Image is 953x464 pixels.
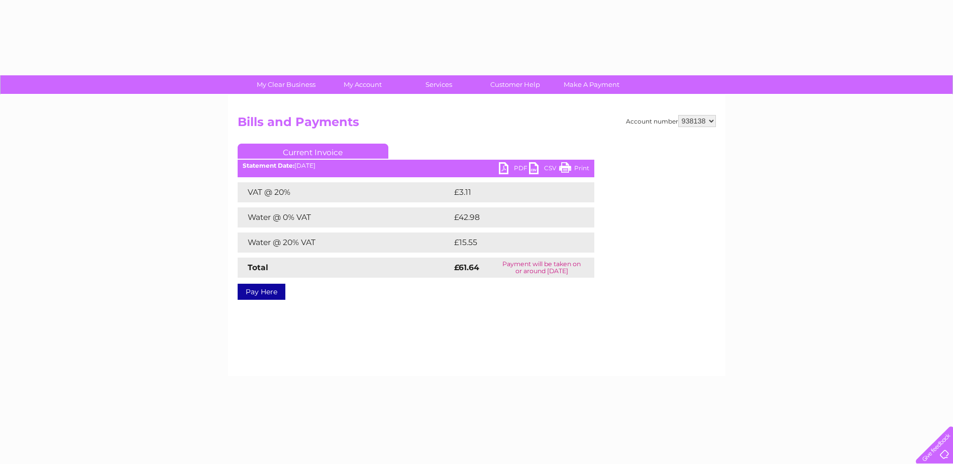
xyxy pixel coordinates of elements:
[238,207,452,227] td: Water @ 0% VAT
[474,75,557,94] a: Customer Help
[454,263,479,272] strong: £61.64
[248,263,268,272] strong: Total
[499,162,529,177] a: PDF
[452,207,574,227] td: £42.98
[529,162,559,177] a: CSV
[238,162,594,169] div: [DATE]
[452,233,573,253] td: £15.55
[559,162,589,177] a: Print
[321,75,404,94] a: My Account
[238,182,452,202] td: VAT @ 20%
[245,75,328,94] a: My Clear Business
[238,233,452,253] td: Water @ 20% VAT
[238,284,285,300] a: Pay Here
[238,144,388,159] a: Current Invoice
[243,162,294,169] b: Statement Date:
[397,75,480,94] a: Services
[550,75,633,94] a: Make A Payment
[238,115,716,134] h2: Bills and Payments
[626,115,716,127] div: Account number
[489,258,594,278] td: Payment will be taken on or around [DATE]
[452,182,568,202] td: £3.11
